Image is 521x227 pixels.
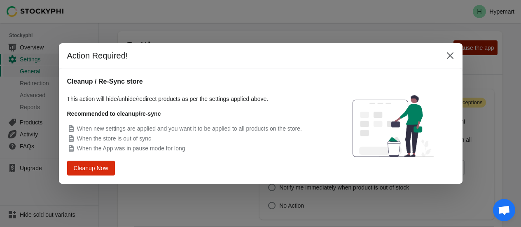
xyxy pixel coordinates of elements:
[67,110,161,117] strong: Recommended to cleanup/re-sync
[67,95,324,103] p: This action will hide/unhide/redirect products as per the settings applied above.
[69,161,112,175] button: Cleanup Now
[493,199,515,221] div: Open chat
[443,48,458,63] button: Close
[67,77,324,87] h2: Cleanup / Re-Sync store
[77,125,302,132] span: When new settings are applied and you want it to be applied to all products on the store.
[77,145,185,152] span: When the App was in pause mode for long
[77,135,152,142] span: When the store is out of sync
[67,50,435,61] h2: Action Required!
[75,165,107,171] span: Cleanup Now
